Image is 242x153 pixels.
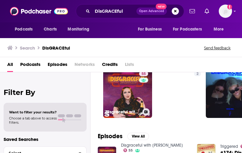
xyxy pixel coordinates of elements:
svg: Add a profile image [227,5,232,9]
button: open menu [63,24,97,35]
span: Open Advanced [139,10,164,13]
h2: Filter By [4,88,87,97]
h2: Episodes [98,132,123,140]
a: Credits [102,60,118,72]
span: For Podcasters [173,25,202,34]
input: Search podcasts, credits, & more... [92,6,136,16]
span: Monitoring [68,25,89,34]
a: 55 [139,71,148,76]
a: EpisodesView All [98,132,149,140]
button: open menu [169,24,211,35]
a: 55 [123,148,133,152]
img: User Profile [219,5,232,18]
button: open menu [11,24,40,35]
a: 55Disgraceful with [PERSON_NAME] [103,69,152,118]
img: Podchaser - Follow, Share and Rate Podcasts [10,5,68,17]
span: Want to filter your results? [9,110,57,114]
span: 55 [129,149,133,152]
span: 55 [142,71,146,77]
button: View All [127,133,149,140]
h3: Disgraceful with [PERSON_NAME] [106,109,140,115]
button: Show profile menu [219,5,232,18]
a: Episodes [48,60,67,72]
a: Show notifications dropdown [187,6,197,16]
span: More [214,25,224,34]
span: New [156,4,167,9]
span: For Business [138,25,162,34]
a: Charts [40,24,60,35]
h3: Search [20,45,35,51]
span: Lists [125,60,134,72]
button: open menu [134,24,169,35]
div: Search podcasts, credits, & more... [76,4,184,18]
a: Show notifications dropdown [202,6,212,16]
span: 2 [196,71,199,77]
a: All [7,60,13,72]
a: Podcasts [20,60,40,72]
button: Open AdvancedNew [136,8,167,15]
a: Disgraceful with Grace O'Malley [121,143,183,148]
span: Choose a tab above to access filters. [9,116,57,125]
a: 2 [194,71,201,76]
span: Logged in as aweed [219,5,232,18]
button: Send feedback [202,45,232,50]
span: Charts [44,25,57,34]
button: open menu [209,24,231,35]
a: 2 [154,69,203,118]
span: Networks [75,60,95,72]
span: Podcasts [15,25,33,34]
h3: DisGRACEful [42,45,70,51]
p: Saved Searches [4,136,87,142]
a: Triggered [220,144,238,149]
